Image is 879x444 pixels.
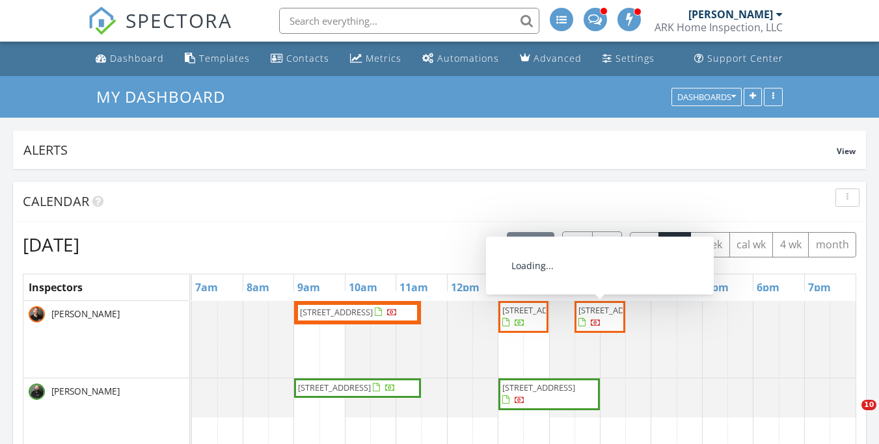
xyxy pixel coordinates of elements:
[861,400,876,410] span: 10
[279,8,539,34] input: Search everything...
[707,52,783,64] div: Support Center
[23,192,89,210] span: Calendar
[515,47,587,71] a: Advanced
[180,47,255,71] a: Templates
[345,47,407,71] a: Metrics
[655,21,783,34] div: ARK Home Inspection, LLC
[345,277,381,298] a: 10am
[23,141,837,159] div: Alerts
[615,52,655,64] div: Settings
[688,8,773,21] div: [PERSON_NAME]
[265,47,334,71] a: Contacts
[805,277,834,298] a: 7pm
[29,280,83,294] span: Inspectors
[88,18,232,45] a: SPECTORA
[689,47,789,71] a: Support Center
[534,52,582,64] div: Advanced
[502,382,575,393] span: [STREET_ADDRESS]
[199,52,250,64] div: Templates
[192,277,221,298] a: 7am
[808,232,856,257] button: month
[417,47,504,71] a: Automations (Advanced)
[396,277,431,298] a: 11am
[96,86,236,107] a: My Dashboard
[294,277,323,298] a: 9am
[703,277,732,298] a: 5pm
[753,277,783,298] a: 6pm
[49,385,122,398] span: [PERSON_NAME]
[110,52,164,64] div: Dashboard
[597,47,660,71] a: Settings
[286,52,329,64] div: Contacts
[298,382,371,393] span: [STREET_ADDRESS]
[562,231,593,258] button: Previous day
[126,7,232,34] span: SPECTORA
[677,92,736,101] div: Dashboards
[507,232,554,257] button: [DATE]
[498,277,528,298] a: 1pm
[49,307,122,320] span: [PERSON_NAME]
[630,232,659,257] button: list
[658,232,691,257] button: day
[835,400,866,431] iframe: Intercom live chat
[448,277,483,298] a: 12pm
[366,52,401,64] div: Metrics
[88,7,116,35] img: The Best Home Inspection Software - Spectora
[29,384,45,400] img: img_6860_2.jpg
[90,47,169,71] a: Dashboard
[29,306,45,322] img: img_6855_1.jpg
[300,306,373,318] span: [STREET_ADDRESS]
[550,277,579,298] a: 2pm
[601,277,630,298] a: 3pm
[578,304,651,316] span: [STREET_ADDRESS]
[651,277,681,298] a: 4pm
[772,232,809,257] button: 4 wk
[243,277,273,298] a: 8am
[23,231,79,257] h2: [DATE]
[837,146,856,157] span: View
[592,231,623,258] button: Next day
[690,232,730,257] button: week
[502,304,575,316] span: [STREET_ADDRESS]
[437,52,499,64] div: Automations
[671,88,742,106] button: Dashboards
[729,232,774,257] button: cal wk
